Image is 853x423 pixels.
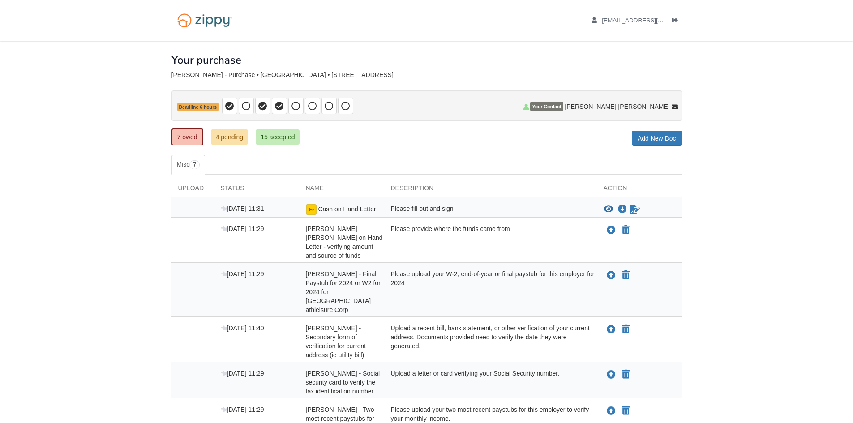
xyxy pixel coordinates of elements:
[306,204,317,215] img: Ready for you to esign
[618,206,627,213] a: Download Cash on Hand Letter
[171,71,682,79] div: [PERSON_NAME] - Purchase • [GEOGRAPHIC_DATA] • [STREET_ADDRESS]
[621,369,630,380] button: Declare EDGAR RINCON AVILA - Social security card to verify the tax identification number not app...
[221,325,264,332] span: [DATE] 11:40
[621,406,630,416] button: Declare EDGAR RINCON AVILA - Two most recent paystubs for Dunhams athleisure Corp not applicable
[530,102,563,111] span: Your Contact
[171,184,214,197] div: Upload
[602,17,704,24] span: rinconedgar10@gmail.com
[171,128,203,145] a: 7 owed
[214,184,299,197] div: Status
[171,54,241,66] h1: Your purchase
[606,369,617,380] button: Upload EDGAR RINCON AVILA - Social security card to verify the tax identification number
[632,131,682,146] a: Add New Doc
[592,17,705,26] a: edit profile
[606,405,617,417] button: Upload EDGAR RINCON AVILA - Two most recent paystubs for Dunhams athleisure Corp
[221,270,264,278] span: [DATE] 11:29
[384,204,597,215] div: Please fill out and sign
[221,225,264,232] span: [DATE] 11:29
[171,155,205,175] a: Misc
[606,224,617,236] button: Upload EDGAR RINCON AVILA - Cash on Hand Letter - verifying amount and source of funds
[384,324,597,359] div: Upload a recent bill, bank statement, or other verification of your current address. Documents pr...
[177,103,219,111] span: Deadline 6 hours
[621,324,630,335] button: Declare EDGAR RINCON AVILA - Secondary form of verification for current address (ie utility bill)...
[672,17,682,26] a: Log out
[306,270,381,313] span: [PERSON_NAME] - Final Paystub for 2024 or W2 for 2024 for [GEOGRAPHIC_DATA] athleisure Corp
[256,129,300,145] a: 15 accepted
[621,225,630,235] button: Declare EDGAR RINCON AVILA - Cash on Hand Letter - verifying amount and source of funds not appli...
[211,129,249,145] a: 4 pending
[221,370,264,377] span: [DATE] 11:29
[189,160,200,169] span: 7
[606,324,617,335] button: Upload EDGAR RINCON AVILA - Secondary form of verification for current address (ie utility bill)
[384,369,597,396] div: Upload a letter or card verifying your Social Security number.
[597,184,682,197] div: Action
[565,102,669,111] span: [PERSON_NAME] [PERSON_NAME]
[221,406,264,413] span: [DATE] 11:29
[384,184,597,197] div: Description
[629,204,641,215] a: Sign Form
[384,224,597,260] div: Please provide where the funds came from
[306,325,366,359] span: [PERSON_NAME] - Secondary form of verification for current address (ie utility bill)
[306,370,380,395] span: [PERSON_NAME] - Social security card to verify the tax identification number
[604,205,613,214] button: View Cash on Hand Letter
[306,225,383,259] span: [PERSON_NAME] [PERSON_NAME] on Hand Letter - verifying amount and source of funds
[171,9,238,32] img: Logo
[318,205,376,213] span: Cash on Hand Letter
[299,184,384,197] div: Name
[621,270,630,281] button: Declare EDGAR RINCON AVILA - Final Paystub for 2024 or W2 for 2024 for Dunhams athleisure Corp no...
[384,269,597,314] div: Please upload your W-2, end-of-year or final paystub for this employer for 2024
[606,269,617,281] button: Upload EDGAR RINCON AVILA - Final Paystub for 2024 or W2 for 2024 for Dunhams athleisure Corp
[221,205,264,212] span: [DATE] 11:31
